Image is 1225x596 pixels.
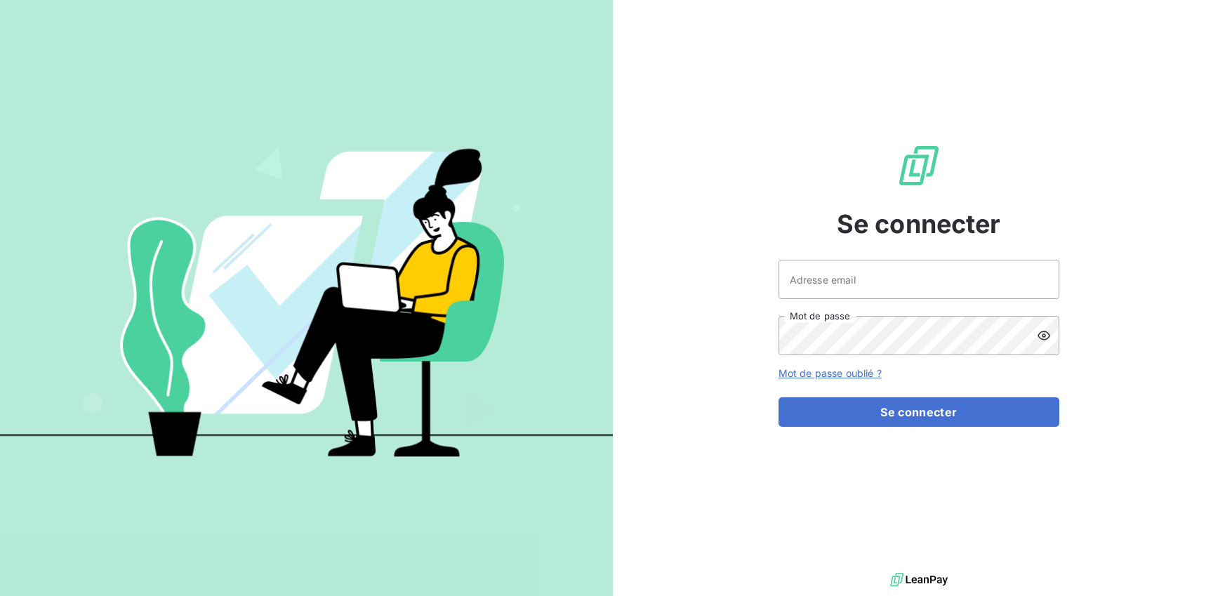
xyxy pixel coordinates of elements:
[890,569,948,590] img: logo
[779,397,1059,427] button: Se connecter
[837,205,1001,243] span: Se connecter
[779,260,1059,299] input: placeholder
[779,367,882,379] a: Mot de passe oublié ?
[896,143,941,188] img: Logo LeanPay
